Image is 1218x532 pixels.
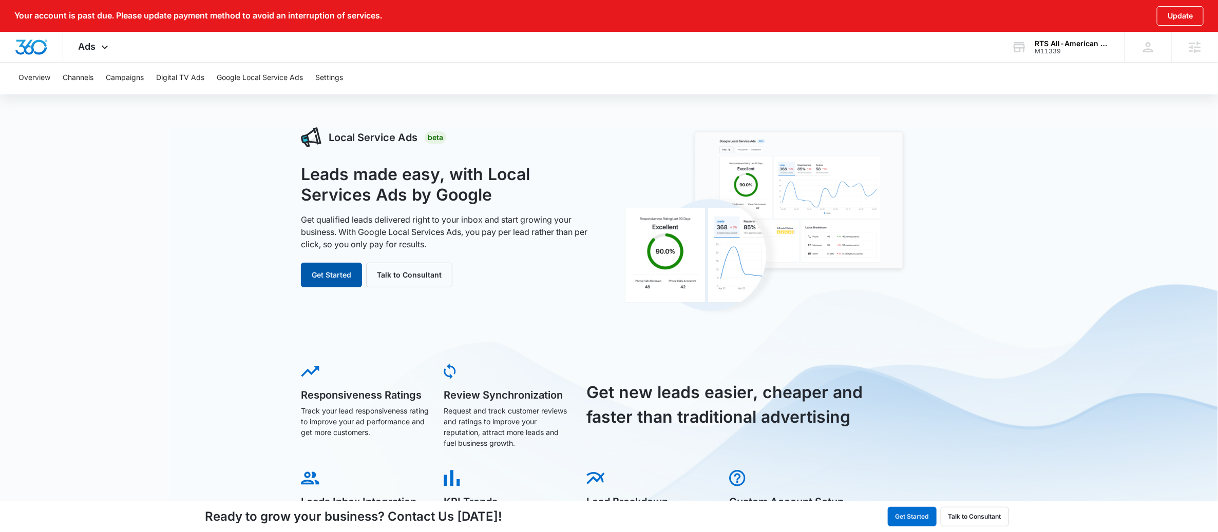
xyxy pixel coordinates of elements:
div: account id [1035,48,1110,55]
button: Overview [18,62,50,94]
h5: Responsiveness Ratings [301,390,429,400]
button: Get Started [888,507,937,526]
button: Talk to Consultant [366,263,452,287]
h5: Lead Breakdown [586,497,715,507]
p: Request and track customer reviews and ratings to improve your reputation, attract more leads and... [444,405,572,448]
p: Track your lead responsiveness rating to improve your ad performance and get more customers. [301,405,429,438]
div: Ads [63,32,126,62]
h3: Local Service Ads [329,130,417,145]
button: Google Local Service Ads [217,62,303,94]
h5: KPI Trends [444,497,572,507]
h5: Review Synchronization [444,390,572,400]
p: Get qualified leads delivered right to your inbox and start growing your business. With Google Lo... [301,213,598,250]
button: Campaigns [106,62,144,94]
p: Your account is past due. Please update payment method to avoid an interruption of services. [14,11,382,21]
h4: Ready to grow your business? Contact Us [DATE]! [205,507,502,526]
span: Ads [79,41,96,52]
button: Get Started [301,263,362,287]
h5: Leads Inbox Integration [301,497,429,507]
div: account name [1035,40,1110,48]
button: Talk to Consultant [941,507,1009,526]
h5: Custom Account Setup [729,497,858,507]
button: Settings [315,62,343,94]
button: Channels [63,62,93,94]
button: Update [1157,6,1204,26]
button: Digital TV Ads [156,62,204,94]
div: Beta [425,131,446,144]
h3: Get new leads easier, cheaper and faster than traditional advertising [586,380,875,429]
h1: Leads made easy, with Local Services Ads by Google [301,164,598,205]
